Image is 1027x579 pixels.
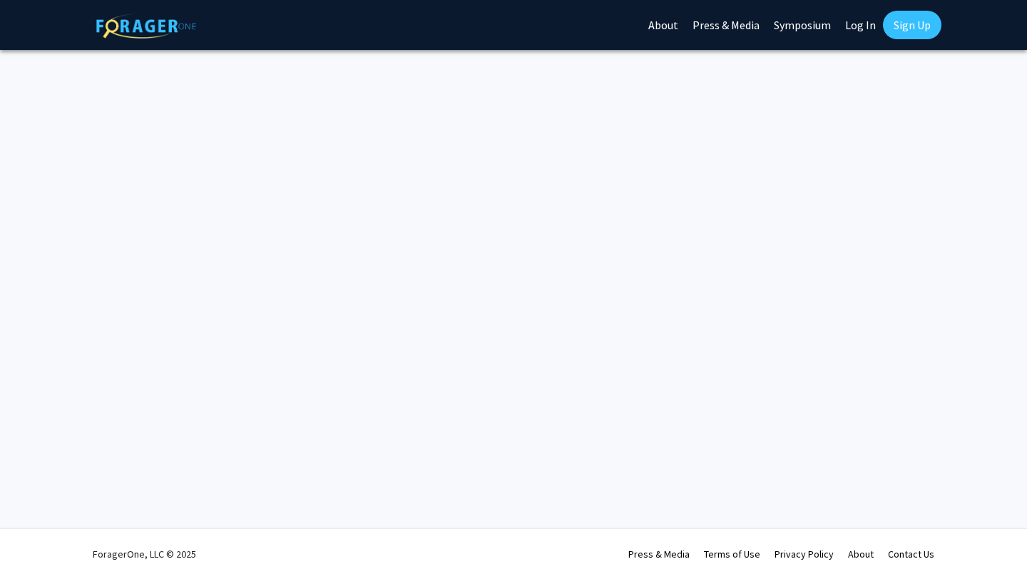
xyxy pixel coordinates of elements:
img: ForagerOne Logo [96,14,196,39]
a: About [848,548,874,560]
a: Terms of Use [704,548,760,560]
a: Sign Up [883,11,941,39]
div: ForagerOne, LLC © 2025 [93,529,196,579]
a: Contact Us [888,548,934,560]
a: Privacy Policy [775,548,834,560]
a: Press & Media [628,548,690,560]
